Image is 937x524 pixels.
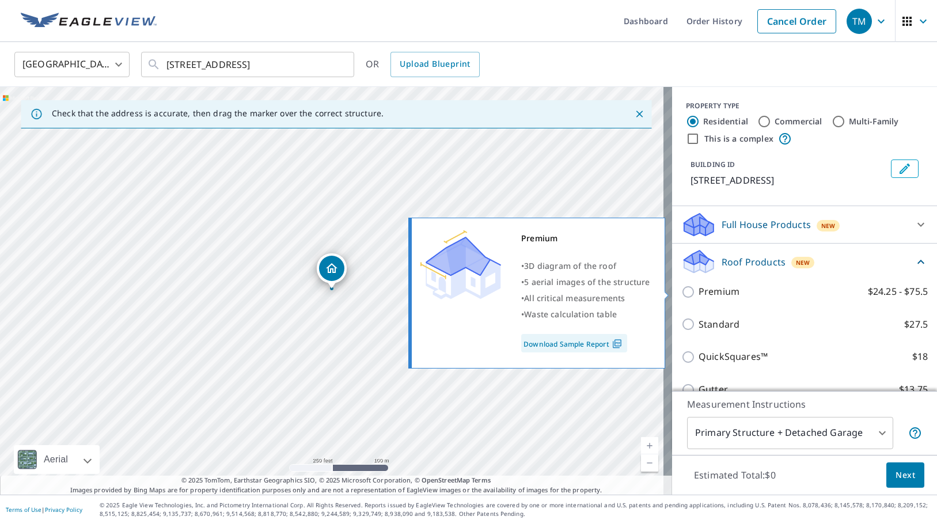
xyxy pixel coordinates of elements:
[847,9,872,34] div: TM
[14,48,130,81] div: [GEOGRAPHIC_DATA]
[524,276,650,287] span: 5 aerial images of the structure
[699,284,739,299] p: Premium
[722,218,811,231] p: Full House Products
[472,476,491,484] a: Terms
[908,426,922,440] span: Your report will include the primary structure and a detached garage if one exists.
[521,230,650,246] div: Premium
[849,116,899,127] label: Multi-Family
[796,258,810,267] span: New
[100,501,931,518] p: © 2025 Eagle View Technologies, Inc. and Pictometry International Corp. All Rights Reserved. Repo...
[687,397,922,411] p: Measurement Instructions
[691,173,886,187] p: [STREET_ADDRESS]
[524,309,617,320] span: Waste calculation table
[912,350,928,364] p: $18
[422,476,470,484] a: OpenStreetMap
[699,317,739,332] p: Standard
[722,255,786,269] p: Roof Products
[609,339,625,349] img: Pdf Icon
[632,107,647,121] button: Close
[52,108,384,119] p: Check that the address is accurate, then drag the marker over the correct structure.
[699,350,768,364] p: QuickSquares™
[524,260,616,271] span: 3D diagram of the roof
[899,382,928,397] p: $13.75
[691,160,735,169] p: BUILDING ID
[891,160,919,178] button: Edit building 1
[45,506,82,514] a: Privacy Policy
[775,116,822,127] label: Commercial
[757,9,836,33] a: Cancel Order
[521,290,650,306] div: •
[6,506,41,514] a: Terms of Use
[641,437,658,454] a: Current Level 17, Zoom In
[896,468,915,483] span: Next
[181,476,491,485] span: © 2025 TomTom, Earthstar Geographics SIO, © 2025 Microsoft Corporation, ©
[681,248,928,275] div: Roof ProductsNew
[166,48,331,81] input: Search by address or latitude-longitude
[868,284,928,299] p: $24.25 - $75.5
[317,253,347,289] div: Dropped pin, building 1, Residential property, 2020 Mc Bee St Austin, TX 78723
[641,454,658,472] a: Current Level 17, Zoom Out
[886,462,924,488] button: Next
[699,382,728,397] p: Gutter
[681,211,928,238] div: Full House ProductsNew
[366,52,480,77] div: OR
[704,133,773,145] label: This is a complex
[687,417,893,449] div: Primary Structure + Detached Garage
[400,57,470,71] span: Upload Blueprint
[821,221,836,230] span: New
[703,116,748,127] label: Residential
[904,317,928,332] p: $27.5
[420,230,501,299] img: Premium
[21,13,157,30] img: EV Logo
[685,462,785,488] p: Estimated Total: $0
[521,274,650,290] div: •
[40,445,71,474] div: Aerial
[14,445,100,474] div: Aerial
[686,101,923,111] div: PROPERTY TYPE
[524,293,625,303] span: All critical measurements
[390,52,479,77] a: Upload Blueprint
[6,506,82,513] p: |
[521,306,650,322] div: •
[521,334,627,352] a: Download Sample Report
[521,258,650,274] div: •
